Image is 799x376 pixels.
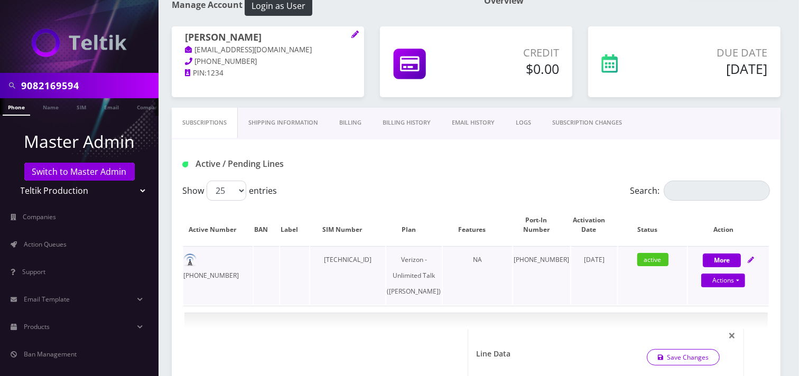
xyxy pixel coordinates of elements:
[185,68,207,79] a: PIN:
[182,162,188,167] img: Active / Pending Lines
[584,255,605,264] span: [DATE]
[637,253,668,266] span: active
[24,322,50,331] span: Products
[469,61,559,77] h5: $0.00
[24,350,77,359] span: Ban Management
[505,108,542,138] a: LOGS
[183,253,197,267] img: default.png
[183,246,253,305] td: [PHONE_NUMBER]
[386,246,442,305] td: Verizon - Unlimited Talk ([PERSON_NAME])
[38,98,64,115] a: Name
[183,205,253,245] th: Active Number: activate to sort column ascending
[688,205,769,245] th: Action: activate to sort column ascending
[441,108,505,138] a: EMAIL HISTORY
[24,295,70,304] span: Email Template
[254,205,279,245] th: BAN: activate to sort column ascending
[664,181,770,201] input: Search:
[469,45,559,61] p: Credit
[207,181,246,201] select: Showentries
[280,205,309,245] th: Label: activate to sort column ascending
[132,98,167,115] a: Company
[22,267,45,276] span: Support
[3,98,30,116] a: Phone
[310,205,385,245] th: SIM Number: activate to sort column ascending
[207,68,224,78] span: 1234
[24,163,135,181] a: Switch to Master Admin
[238,108,329,138] a: Shipping Information
[443,205,512,245] th: Features: activate to sort column ascending
[99,98,124,115] a: Email
[701,274,745,287] a: Actions
[476,350,510,359] h1: Line Data
[662,61,767,77] h5: [DATE]
[24,240,67,249] span: Action Queues
[386,205,442,245] th: Plan: activate to sort column ascending
[71,98,91,115] a: SIM
[728,326,736,344] span: ×
[32,29,127,57] img: Teltik Production
[662,45,767,61] p: Due Date
[513,246,570,305] td: [PHONE_NUMBER]
[310,246,385,305] td: [TECHNICAL_ID]
[618,205,687,245] th: Status: activate to sort column ascending
[443,246,512,305] td: NA
[185,32,351,44] h1: [PERSON_NAME]
[172,108,238,138] a: Subscriptions
[703,253,741,267] button: More
[372,108,441,138] a: Billing History
[23,212,57,221] span: Companies
[630,181,770,201] label: Search:
[182,159,368,169] h1: Active / Pending Lines
[571,205,617,245] th: Activation Date: activate to sort column ascending
[329,108,372,138] a: Billing
[542,108,633,138] a: SUBSCRIPTION CHANGES
[195,57,257,66] span: [PHONE_NUMBER]
[647,349,720,365] a: Save Changes
[182,181,277,201] label: Show entries
[185,45,312,55] a: [EMAIL_ADDRESS][DOMAIN_NAME]
[513,205,570,245] th: Port-In Number: activate to sort column ascending
[647,350,720,365] button: Save Changes
[21,76,156,96] input: Search in Company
